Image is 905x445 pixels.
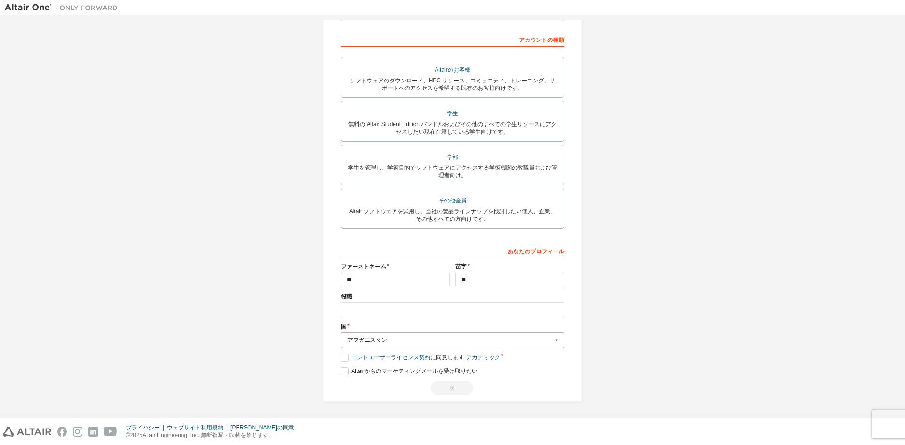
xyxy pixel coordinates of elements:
[57,427,67,437] img: facebook.svg
[347,337,387,343] font: アフガニスタン
[230,424,294,431] font: [PERSON_NAME]の同意
[351,354,430,361] font: エンドユーザーライセンス契約
[126,424,160,431] font: プライバシー
[447,110,458,117] font: 学生
[438,197,467,204] font: その他全員
[341,293,352,300] font: 役職
[455,263,467,270] font: 苗字
[341,324,346,330] font: 国
[348,164,557,178] font: 学生を管理し、学術目的でソフトウェアにアクセスする学術機関の教職員および管理者向け。
[349,208,556,222] font: Altair ソフトウェアを試用し、当社の製品ラインナップを検討したい個人、企業、その他すべての方向けです。
[430,354,464,361] font: に同意します
[447,154,458,161] font: 学部
[5,3,123,12] img: アルタイルワン
[508,248,564,255] font: あなたのプロフィール
[88,427,98,437] img: linkedin.svg
[167,424,223,431] font: ウェブサイト利用規約
[435,66,470,73] font: Altairのお客様
[73,427,82,437] img: instagram.svg
[350,77,556,91] font: ソフトウェアのダウンロード、HPC リソース、コミュニティ、トレーニング、サポートへのアクセスを希望する既存のお客様向けです。
[466,354,500,361] font: アカデミック
[142,432,274,438] font: Altair Engineering, Inc. 無断複写・転載を禁じます。
[104,427,117,437] img: youtube.svg
[3,427,51,437] img: altair_logo.svg
[351,368,477,374] font: Altairからのマ​​ーケティングメールを受け取りたい
[126,432,130,438] font: ©
[130,432,143,438] font: 2025
[341,381,564,395] div: Read and acccept EULA to continue
[519,37,564,43] font: アカウントの種類
[348,121,557,135] font: 無料の Altair Student Edition バンドルおよびその他のすべての学生リソースにアクセスしたい現在在籍している学生向けです。
[341,263,386,270] font: ファーストネーム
